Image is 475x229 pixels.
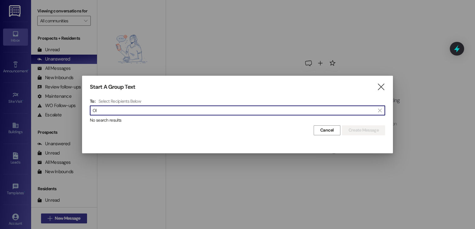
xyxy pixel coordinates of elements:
div: No search results [90,117,385,123]
i:  [378,108,381,113]
button: Cancel [314,125,340,135]
h3: Start A Group Text [90,83,135,91]
span: Cancel [320,127,334,133]
input: Search for any contact or apartment [93,106,375,115]
button: Create Message [342,125,385,135]
h3: To: [90,98,95,104]
span: Create Message [348,127,379,133]
button: Clear text [375,106,385,115]
i:  [377,84,385,90]
h4: Select Recipients Below [99,98,141,104]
